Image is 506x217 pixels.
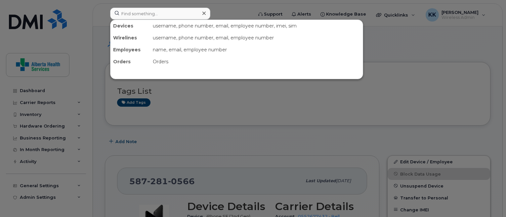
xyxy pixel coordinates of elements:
div: name, email, employee number [150,44,363,56]
div: Employees [110,44,150,56]
div: username, phone number, email, employee number, imei, sim [150,20,363,32]
div: Orders [150,56,363,68]
div: username, phone number, email, employee number [150,32,363,44]
div: Devices [110,20,150,32]
div: Orders [110,56,150,68]
div: Wirelines [110,32,150,44]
